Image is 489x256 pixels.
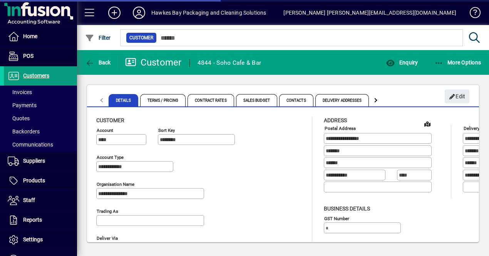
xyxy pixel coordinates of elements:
[8,128,40,135] span: Backorders
[198,57,261,69] div: 4844 - Soho Cafe & Bar
[4,191,77,210] a: Staff
[4,152,77,171] a: Suppliers
[4,211,77,230] a: Reports
[4,47,77,66] a: POS
[97,182,134,187] mat-label: Organisation name
[109,94,138,106] span: Details
[77,56,119,69] app-page-header-button: Back
[97,155,124,160] mat-label: Account Type
[421,118,434,130] a: View on map
[83,31,113,45] button: Filter
[23,158,45,164] span: Suppliers
[23,72,49,79] span: Customers
[97,236,118,241] mat-label: Deliver via
[85,59,111,66] span: Back
[8,141,53,148] span: Communications
[96,117,124,123] span: Customer
[8,115,30,121] span: Quotes
[315,94,369,106] span: Delivery Addresses
[83,56,113,69] button: Back
[4,27,77,46] a: Home
[236,94,277,106] span: Sales Budget
[129,34,153,42] span: Customer
[434,59,481,66] span: More Options
[324,117,347,123] span: Address
[4,171,77,190] a: Products
[386,59,418,66] span: Enquiry
[4,99,77,112] a: Payments
[8,89,32,95] span: Invoices
[324,216,349,221] mat-label: GST Number
[4,138,77,151] a: Communications
[151,7,266,19] div: Hawkes Bay Packaging and Cleaning Solutions
[4,86,77,99] a: Invoices
[158,128,175,133] mat-label: Sort key
[97,209,118,214] mat-label: Trading as
[23,177,45,184] span: Products
[432,56,483,69] button: More Options
[384,56,420,69] button: Enquiry
[127,6,151,20] button: Profile
[140,94,186,106] span: Terms / Pricing
[445,89,469,103] button: Edit
[85,35,111,41] span: Filter
[125,56,182,69] div: Customer
[279,94,313,106] span: Contacts
[23,33,37,39] span: Home
[23,197,35,203] span: Staff
[102,6,127,20] button: Add
[464,2,479,27] a: Knowledge Base
[97,128,113,133] mat-label: Account
[188,94,234,106] span: Contract Rates
[4,112,77,125] a: Quotes
[4,125,77,138] a: Backorders
[23,217,42,223] span: Reports
[283,7,456,19] div: [PERSON_NAME] [PERSON_NAME][EMAIL_ADDRESS][DOMAIN_NAME]
[23,53,33,59] span: POS
[8,102,37,108] span: Payments
[449,90,466,103] span: Edit
[4,230,77,249] a: Settings
[324,205,370,212] span: Business details
[23,236,43,243] span: Settings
